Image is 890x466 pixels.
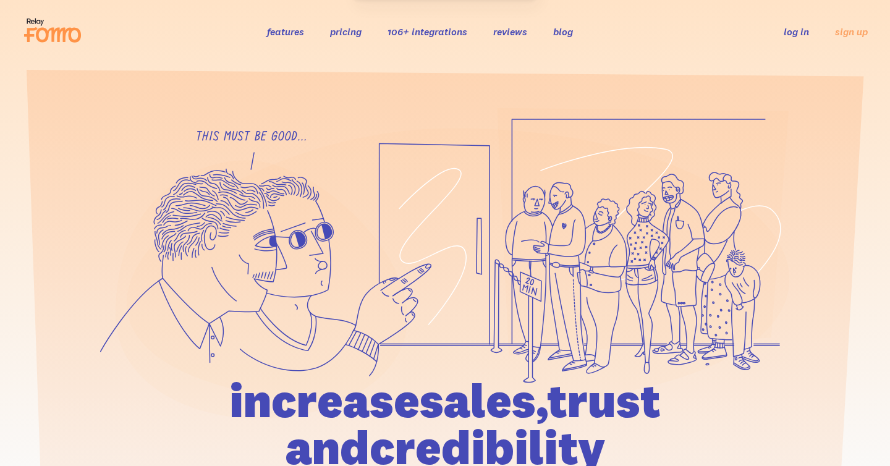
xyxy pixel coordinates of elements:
[330,25,362,38] a: pricing
[267,25,304,38] a: features
[784,25,809,38] a: log in
[553,25,573,38] a: blog
[835,25,868,38] a: sign up
[493,25,527,38] a: reviews
[388,25,467,38] a: 106+ integrations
